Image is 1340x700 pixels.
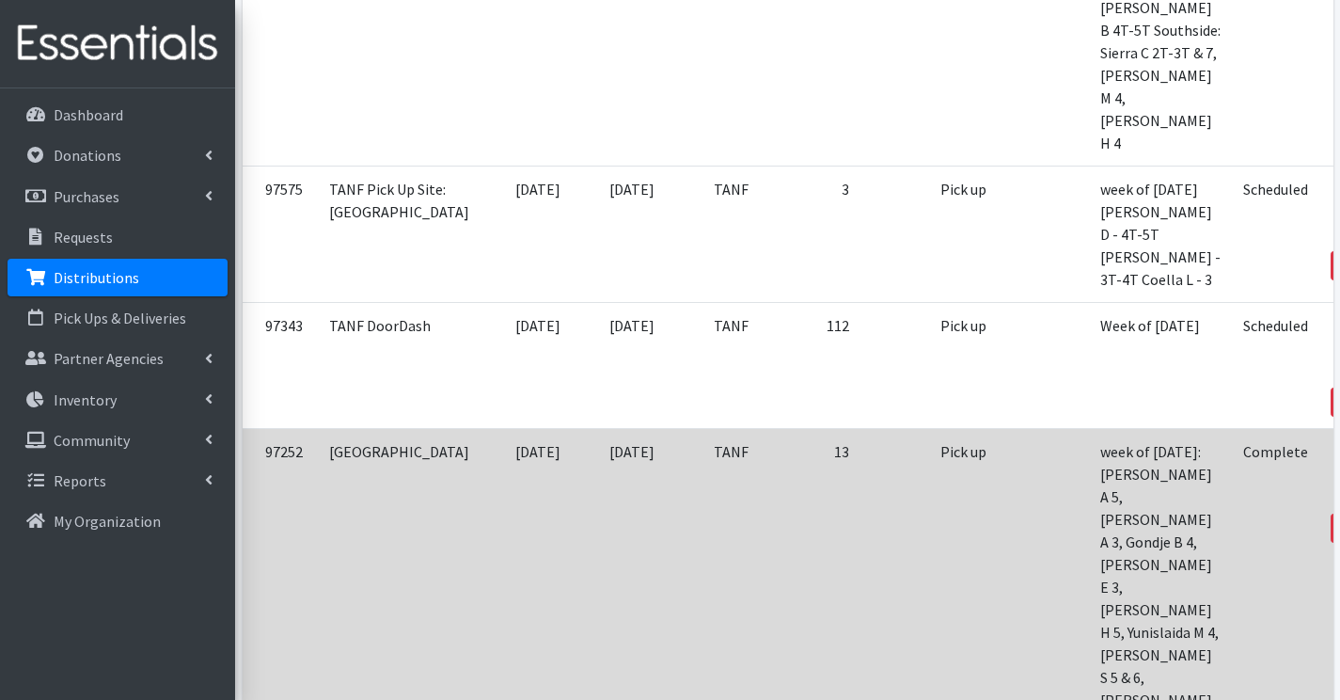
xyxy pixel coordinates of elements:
p: Distributions [54,268,139,287]
a: Inventory [8,381,228,419]
td: 112 [792,302,860,428]
p: Dashboard [54,105,123,124]
a: My Organization [8,502,228,540]
td: week of [DATE] [PERSON_NAME] D - 4T-5T [PERSON_NAME] - 3T-4T Coella L - 3 [1089,166,1232,302]
p: Community [54,431,130,450]
a: Pick Ups & Deliveries [8,299,228,337]
td: TANF [702,166,792,302]
p: Reports [54,471,106,490]
a: Donations [8,136,228,174]
p: Purchases [54,187,119,206]
td: TANF Pick Up Site: [GEOGRAPHIC_DATA] [318,166,504,302]
td: TANF [702,302,792,428]
td: [DATE] [598,302,702,428]
p: Donations [54,146,121,165]
a: Dashboard [8,96,228,134]
td: [DATE] [504,166,598,302]
p: Requests [54,228,113,247]
p: Partner Agencies [54,349,164,368]
td: TANF DoorDash [318,302,504,428]
td: [DATE] [504,302,598,428]
td: Week of [DATE] [1089,302,1232,428]
td: Scheduled [1232,166,1319,302]
td: Pick up [929,302,1007,428]
a: Requests [8,218,228,256]
td: 97343 [243,302,318,428]
td: [DATE] [598,166,702,302]
a: Distributions [8,259,228,296]
img: HumanEssentials [8,12,228,75]
td: Scheduled [1232,302,1319,428]
a: Community [8,422,228,459]
p: Pick Ups & Deliveries [54,309,186,327]
a: Purchases [8,178,228,215]
td: Pick up [929,166,1007,302]
p: Inventory [54,390,117,409]
td: 97575 [243,166,318,302]
td: 3 [792,166,860,302]
a: Partner Agencies [8,340,228,377]
a: Reports [8,462,228,500]
p: My Organization [54,512,161,531]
